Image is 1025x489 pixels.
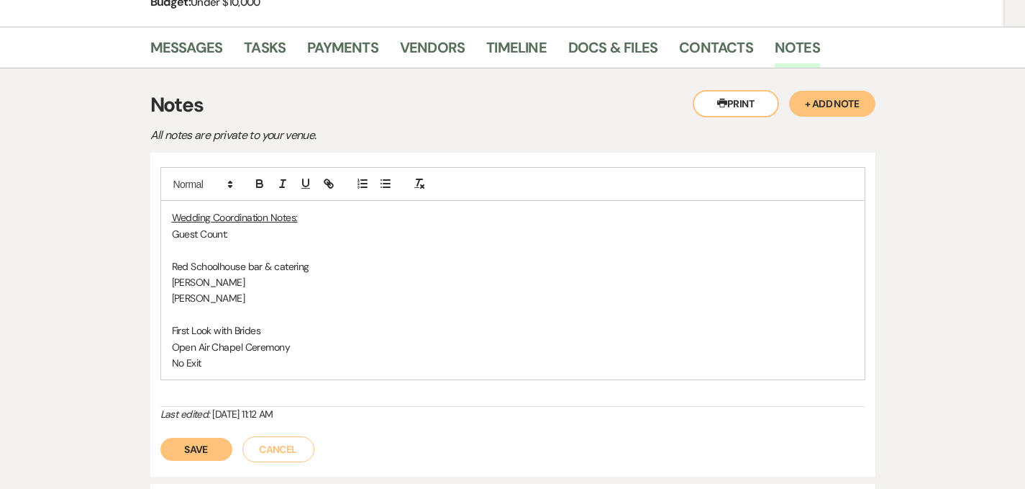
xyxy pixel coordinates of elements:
[160,407,865,422] div: [DATE] 11:12 AM
[150,126,654,145] p: All notes are private to your venue.
[693,90,779,117] button: Print
[775,36,820,68] a: Notes
[172,226,854,242] p: Guest Count:
[172,211,298,224] u: Wedding Coordination Notes:
[789,91,875,117] button: + Add Note
[172,323,854,338] p: First Look with Brides
[244,36,286,68] a: Tasks
[150,90,875,120] h3: Notes
[400,36,465,68] a: Vendors
[172,274,854,290] p: [PERSON_NAME]
[160,438,232,461] button: Save
[242,436,314,462] button: Cancel
[679,36,753,68] a: Contacts
[307,36,378,68] a: Payments
[172,290,854,306] p: [PERSON_NAME]
[160,408,210,421] i: Last edited:
[172,355,854,371] p: No Exit
[172,339,854,355] p: Open Air Chapel Ceremony
[486,36,547,68] a: Timeline
[172,259,854,274] p: Red Schoolhouse bar & catering
[150,36,223,68] a: Messages
[568,36,657,68] a: Docs & Files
